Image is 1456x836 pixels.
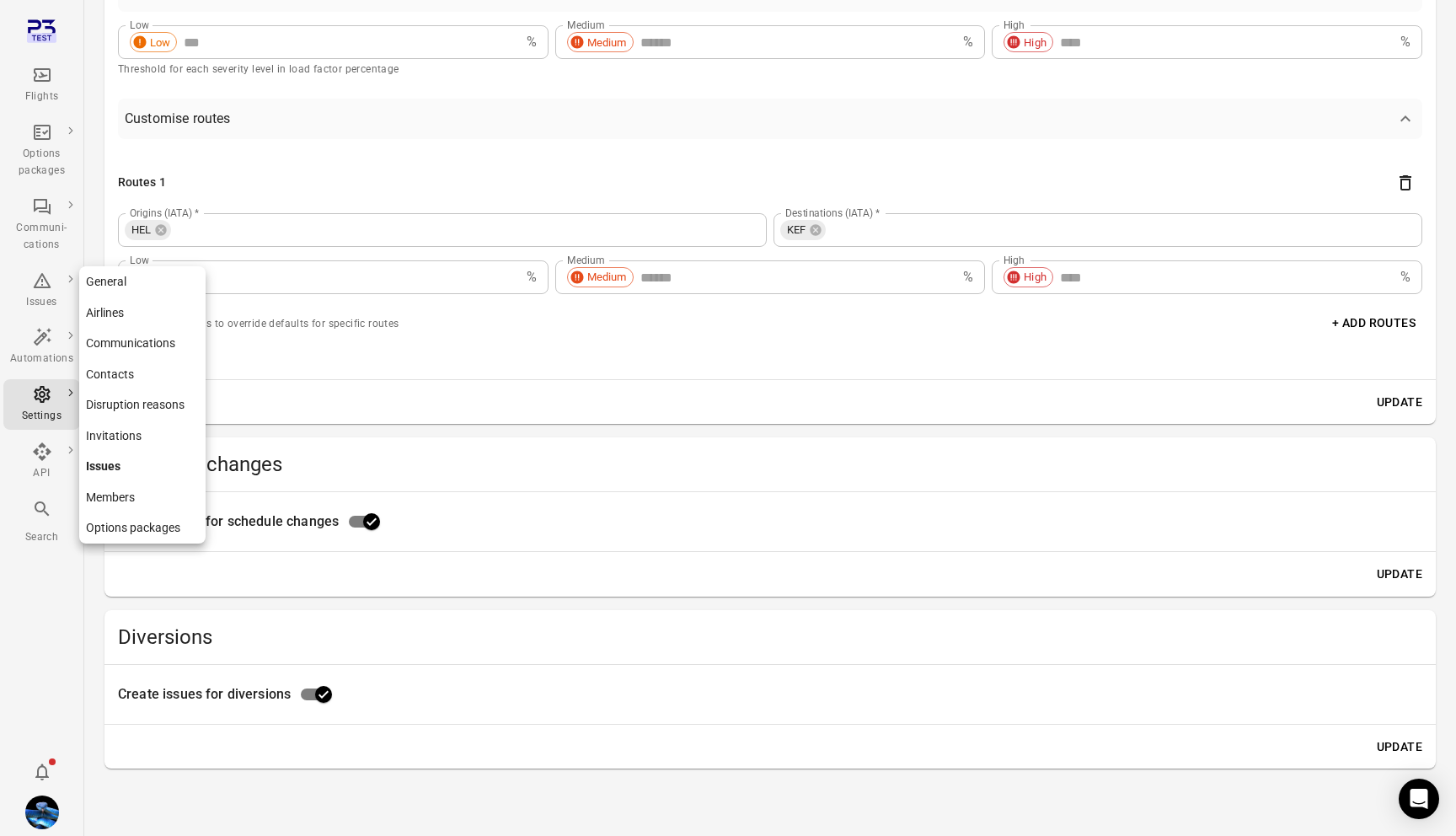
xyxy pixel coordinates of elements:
[118,624,1422,651] h2: Diversions
[567,253,604,267] label: Medium
[79,389,206,421] a: Disruption reasons
[1399,779,1439,819] div: Open Intercom Messenger
[125,109,230,129] div: Customise routes
[130,206,199,220] label: Origins (IATA)
[10,408,73,425] div: Settings
[10,220,73,254] div: Communi-cations
[527,32,537,52] p: %
[780,222,812,238] span: KEF
[118,174,166,192] div: Routes 1
[144,35,176,51] span: Low
[19,789,66,836] button: Daníel Benediktsson
[963,32,973,52] p: %
[1004,18,1025,32] label: High
[1370,731,1429,763] button: Update
[10,529,73,546] div: Search
[1370,559,1429,590] button: Update
[79,297,206,329] a: Airlines
[79,451,206,482] a: Issues
[25,796,59,829] img: shutterstock-1708408498.jpg
[79,266,206,297] a: General
[10,294,73,311] div: Issues
[130,253,149,267] label: Low
[1389,166,1422,200] button: Delete
[10,465,73,482] div: API
[118,512,339,532] span: Create issues for schedule changes
[25,755,59,789] button: Notifications
[785,206,880,220] label: Destinations (IATA)
[963,267,973,287] p: %
[79,266,206,544] nav: Local navigation
[130,18,149,32] label: Low
[10,351,73,367] div: Automations
[581,35,633,51] span: Medium
[1400,32,1410,52] p: %
[125,222,158,238] span: HEL
[79,328,206,359] a: Communications
[118,62,1422,78] p: Threshold for each severity level in load factor percentage
[1018,269,1052,286] span: High
[567,18,604,32] label: Medium
[1004,253,1025,267] label: High
[79,359,206,390] a: Contacts
[10,146,73,180] div: Options packages
[581,269,633,286] span: Medium
[1370,387,1429,418] button: Update
[79,512,206,544] a: Options packages
[527,267,537,287] p: %
[10,88,73,105] div: Flights
[1325,308,1422,339] button: + Add routes
[79,482,206,513] a: Members
[79,421,206,452] a: Invitations
[118,684,291,705] span: Create issues for diversions
[1018,35,1052,51] span: High
[118,316,399,333] p: Customise settings to override defaults for specific routes
[1382,166,1422,200] span: Delete
[118,451,1422,478] h2: Schedule changes
[1400,267,1410,287] p: %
